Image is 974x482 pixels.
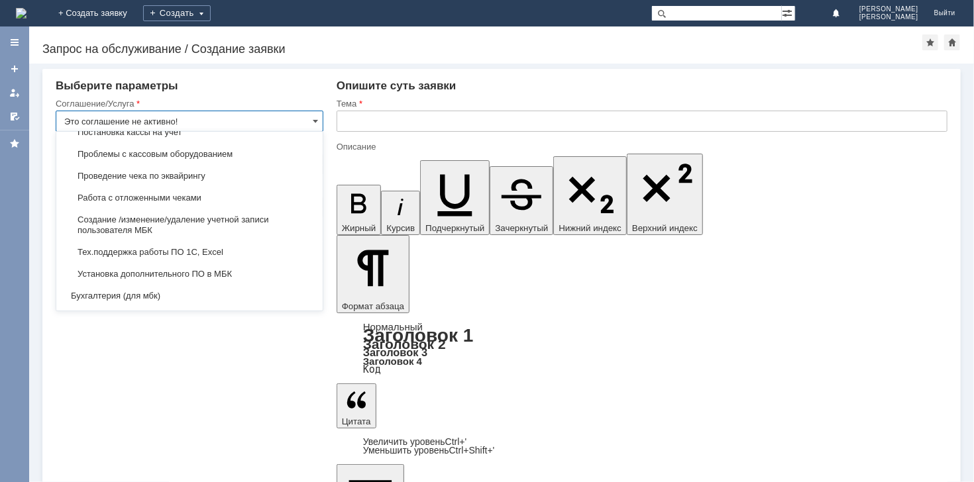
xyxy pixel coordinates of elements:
[4,58,25,79] a: Создать заявку
[42,42,922,56] div: Запрос на обслуживание / Создание заявки
[337,99,945,108] div: Тема
[337,438,947,455] div: Цитата
[363,436,467,447] a: Increase
[64,193,315,203] span: Работа с отложенными чеками
[16,8,27,19] img: logo
[386,223,415,233] span: Курсив
[337,383,376,428] button: Цитата
[337,322,947,374] div: Формат абзаца
[4,82,25,103] a: Мои заявки
[64,149,315,160] span: Проблемы с кассовым оборудованием
[337,142,945,151] div: Описание
[342,223,376,233] span: Жирный
[64,215,315,236] span: Создание /изменение/удаление учетной записи пользователя МБК
[56,79,178,92] span: Выберите параметры
[16,8,27,19] a: Перейти на домашнюю страницу
[337,185,382,235] button: Жирный
[143,5,211,21] div: Создать
[64,269,315,279] span: Установка дополнительного ПО в МБК
[363,321,423,332] a: Нормальный
[859,13,918,21] span: [PERSON_NAME]
[64,171,315,181] span: Проведение чека по эквайрингу
[337,79,457,92] span: Опишите суть заявки
[445,436,467,447] span: Ctrl+'
[363,445,495,456] a: Decrease
[4,106,25,127] a: Мои согласования
[944,34,960,50] div: Сделать домашней страницей
[64,127,315,138] span: Постановка кассы на учет
[449,445,495,456] span: Ctrl+Shift+'
[363,363,381,375] a: Код
[56,99,321,108] div: Соглашение/Услуга
[363,346,427,358] a: Заголовок 3
[64,247,315,258] span: Тех.поддержка работы ПО 1С, Excel
[922,34,938,50] div: Добавить в избранное
[337,235,409,313] button: Формат абзаца
[64,291,315,301] span: Бухгалтерия (для мбк)
[381,191,420,235] button: Курсив
[420,160,490,235] button: Подчеркнутый
[632,223,698,233] span: Верхний индекс
[363,325,474,346] a: Заголовок 1
[559,223,622,233] span: Нижний индекс
[495,223,548,233] span: Зачеркнутый
[425,223,484,233] span: Подчеркнутый
[782,6,795,19] span: Расширенный поиск
[342,301,404,311] span: Формат абзаца
[627,154,703,235] button: Верхний индекс
[363,336,446,352] a: Заголовок 2
[859,5,918,13] span: [PERSON_NAME]
[363,356,422,367] a: Заголовок 4
[342,416,371,426] span: Цитата
[490,166,553,235] button: Зачеркнутый
[553,156,627,235] button: Нижний индекс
